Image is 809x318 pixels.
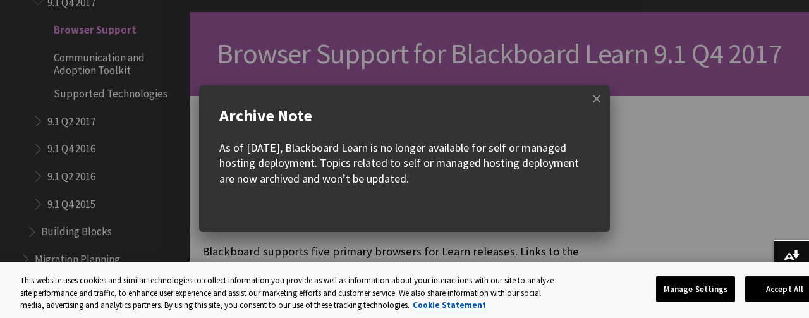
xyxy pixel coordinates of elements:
div: As of [DATE], Blackboard Learn is no longer available for self or managed hosting deployment. Top... [219,140,590,187]
button: Manage Settings [656,276,735,302]
a: More information about your privacy, opens in a new tab [413,300,486,310]
div: This website uses cookies and similar technologies to collect information you provide as well as ... [20,274,566,312]
div: Archive Note [219,106,590,125]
